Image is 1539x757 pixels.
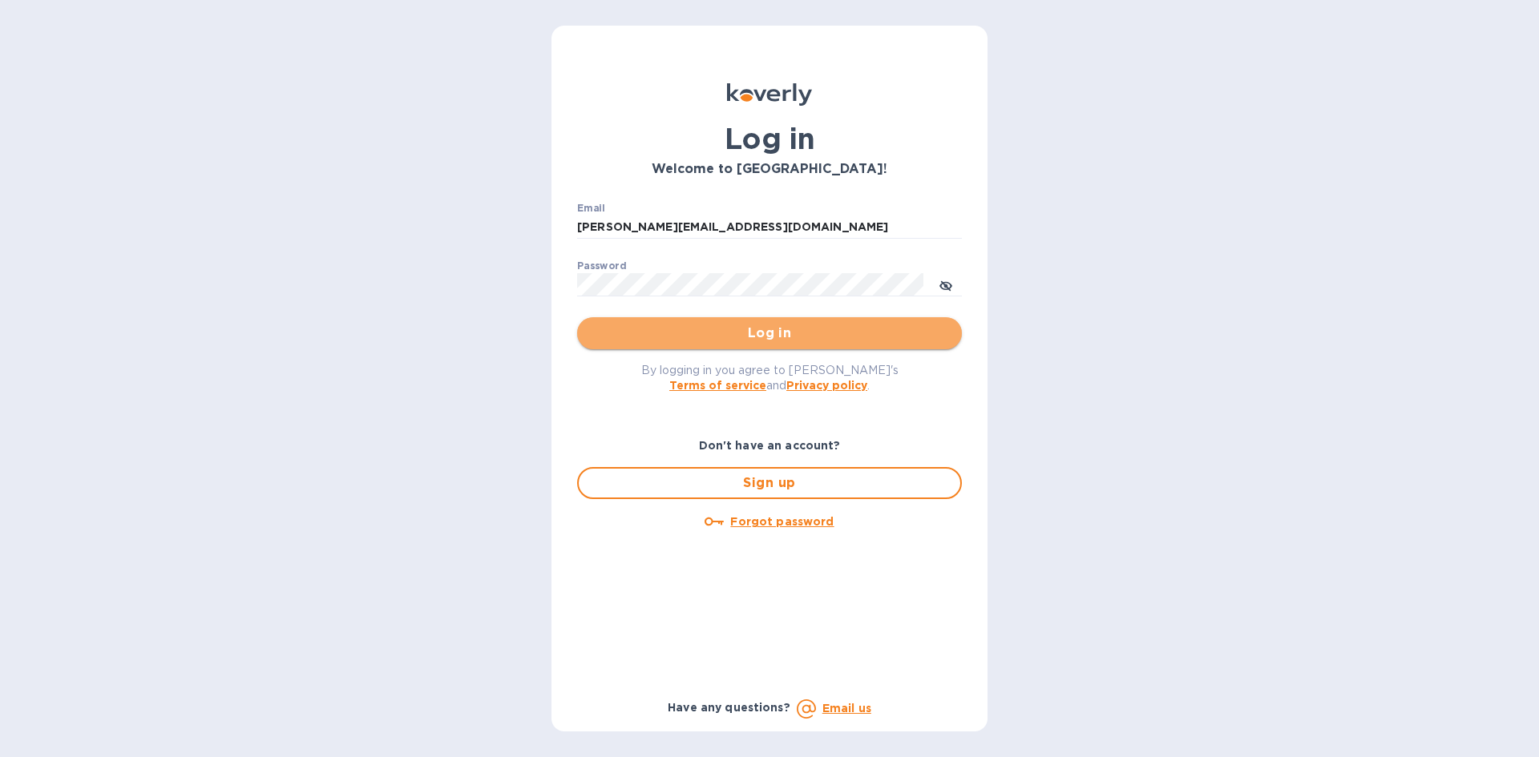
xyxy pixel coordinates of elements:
[699,439,841,452] b: Don't have an account?
[727,83,812,106] img: Koverly
[577,261,626,271] label: Password
[590,324,949,343] span: Log in
[669,379,766,392] a: Terms of service
[822,702,871,715] a: Email us
[668,701,790,714] b: Have any questions?
[577,215,962,240] input: Enter email address
[592,473,947,493] span: Sign up
[577,203,605,213] label: Email
[786,379,867,392] a: Privacy policy
[930,268,962,300] button: toggle password visibility
[577,162,962,177] h3: Welcome to [GEOGRAPHIC_DATA]!
[641,364,899,392] span: By logging in you agree to [PERSON_NAME]'s and .
[577,467,962,499] button: Sign up
[730,515,834,528] u: Forgot password
[577,122,962,155] h1: Log in
[577,317,962,349] button: Log in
